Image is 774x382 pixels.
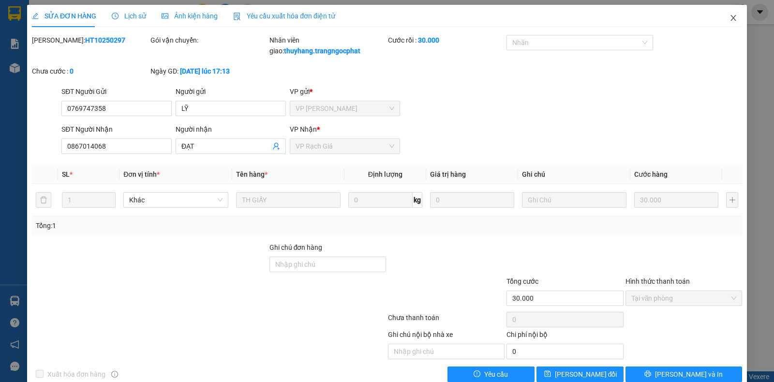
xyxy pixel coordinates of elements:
span: Yêu cầu [484,369,508,380]
button: exclamation-circleYêu cầu [447,367,535,382]
div: Chưa thanh toán [387,312,506,329]
span: Lịch sử [112,12,146,20]
input: 0 [634,192,718,208]
div: VP gửi [290,86,400,97]
span: edit [32,13,39,19]
span: Tại văn phòng [631,291,736,306]
div: Nhân viên giao: [269,35,386,56]
img: icon [233,13,241,20]
span: exclamation-circle [474,370,480,378]
div: SĐT Người Nhận [61,124,172,135]
span: printer [644,370,651,378]
span: close [729,14,737,22]
b: HT10250297 [85,36,125,44]
span: VP Rạch Giá [296,139,394,153]
b: [DATE] lúc 17:13 [180,67,230,75]
input: Ghi Chú [522,192,626,208]
div: Gói vận chuyển: [150,35,267,46]
div: Chưa cước : [32,66,149,76]
span: kg [413,192,422,208]
div: Người gửi [176,86,286,97]
div: [PERSON_NAME]: [32,35,149,46]
div: Người nhận [176,124,286,135]
b: thuyhang.trangngocphat [284,47,360,55]
span: Cước hàng [634,170,668,178]
span: Khác [129,193,222,207]
div: Tổng: 1 [36,220,299,231]
span: [PERSON_NAME] và In [655,369,723,380]
span: Đơn vị tính [123,170,160,178]
input: 0 [430,192,514,208]
span: save [544,370,551,378]
span: info-circle [111,371,118,378]
label: Hình thức thanh toán [625,277,690,285]
th: Ghi chú [518,165,630,184]
div: Ghi chú nội bộ nhà xe [388,329,505,344]
b: 0 [70,67,74,75]
div: Cước rồi : [388,35,505,46]
span: Định lượng [368,170,402,178]
span: Ảnh kiện hàng [162,12,218,20]
span: user-add [272,142,280,150]
div: Ngày GD: [150,66,267,76]
button: save[PERSON_NAME] đổi [536,367,624,382]
span: VP Hà Tiên [296,101,394,116]
button: Close [720,5,747,32]
span: Giá trị hàng [430,170,466,178]
div: Chi phí nội bộ [506,329,623,344]
span: SL [62,170,70,178]
span: picture [162,13,168,19]
span: [PERSON_NAME] đổi [555,369,617,380]
span: Yêu cầu xuất hóa đơn điện tử [233,12,335,20]
input: Nhập ghi chú [388,344,505,359]
b: 30.000 [418,36,439,44]
input: Ghi chú đơn hàng [269,257,386,272]
button: plus [726,192,738,208]
span: VP Nhận [290,125,317,133]
span: Tổng cước [506,277,538,285]
span: SỬA ĐƠN HÀNG [32,12,96,20]
input: VD: Bàn, Ghế [236,192,341,208]
span: Tên hàng [236,170,268,178]
button: delete [36,192,51,208]
span: clock-circle [112,13,119,19]
label: Ghi chú đơn hàng [269,244,323,251]
div: SĐT Người Gửi [61,86,172,97]
span: Xuất hóa đơn hàng [44,369,109,380]
button: printer[PERSON_NAME] và In [625,367,742,382]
